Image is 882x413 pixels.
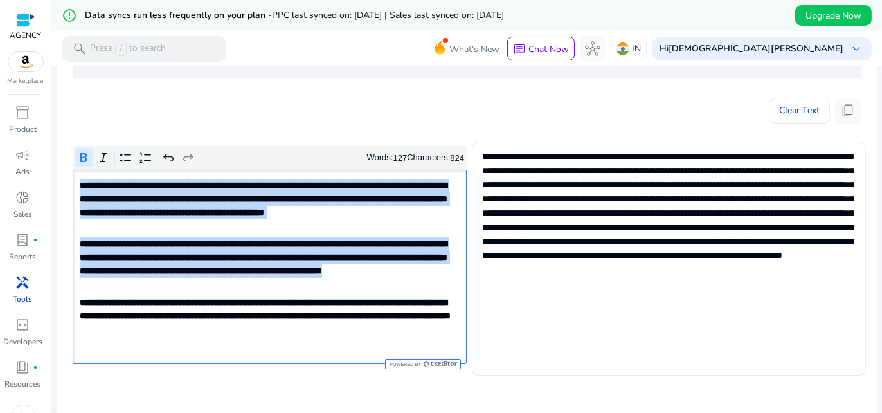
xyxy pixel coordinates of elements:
button: content_copy [835,98,861,124]
p: Hi [660,44,843,53]
span: fiber_manual_record [33,237,39,243]
span: content_copy [840,103,856,118]
h5: Data syncs run less frequently on your plan - [85,10,504,21]
p: AGENCY [10,30,41,41]
p: Sales [14,208,32,220]
span: code_blocks [15,317,31,333]
p: Ads [16,166,30,178]
label: 127 [393,153,408,163]
p: Tools [14,293,33,305]
img: in.svg [616,42,629,55]
button: Clear Text [769,98,830,124]
span: chat [513,43,526,56]
span: hub [585,41,600,57]
p: Resources [5,378,41,390]
span: inventory_2 [15,105,31,120]
div: Editor toolbar [73,146,467,170]
span: PPC last synced on: [DATE] | Sales last synced on: [DATE] [272,9,504,21]
span: search [72,41,87,57]
span: handyman [15,275,31,290]
span: donut_small [15,190,31,205]
div: Rich Text Editor. Editing area: main. Press Alt+0 for help. [73,170,467,364]
span: / [115,42,127,56]
span: campaign [15,147,31,163]
div: Words: Characters: [367,150,465,166]
button: hub [580,36,606,62]
button: chatChat Now [507,37,575,61]
span: Powered by [388,362,421,367]
span: Upgrade Now [806,9,861,23]
p: IN [632,37,641,60]
p: Press to search [90,42,166,56]
span: book_4 [15,360,31,375]
mat-icon: error_outline [62,8,77,23]
span: What's New [449,38,500,60]
p: Product [9,124,37,135]
label: 824 [450,153,464,163]
p: Developers [3,336,42,347]
p: Chat Now [528,43,569,55]
p: Reports [10,251,37,262]
b: [DEMOGRAPHIC_DATA][PERSON_NAME] [669,42,843,55]
img: amazon.svg [8,52,43,71]
button: Upgrade Now [795,5,872,26]
span: fiber_manual_record [33,365,39,370]
span: keyboard_arrow_down [849,41,864,57]
span: Clear Text [779,98,820,124]
span: lab_profile [15,232,31,248]
p: Marketplace [8,77,44,86]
